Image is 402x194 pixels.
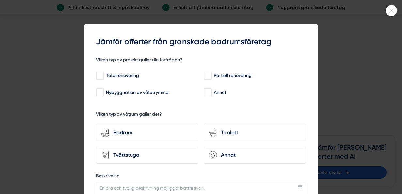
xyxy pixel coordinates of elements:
label: Beskrivning [96,173,306,181]
h3: Jämför offerter från granskade badrumsföretag [96,36,306,48]
h5: Vilken typ av våtrum gäller det? [96,111,162,119]
input: Partiell renovering [204,73,211,79]
input: Nybyggnation av våtutrymme [96,89,103,96]
h5: Vilken typ av projekt gäller din förfrågan? [96,57,182,65]
input: Totalrenovering [96,73,103,79]
input: Annat [204,89,211,96]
